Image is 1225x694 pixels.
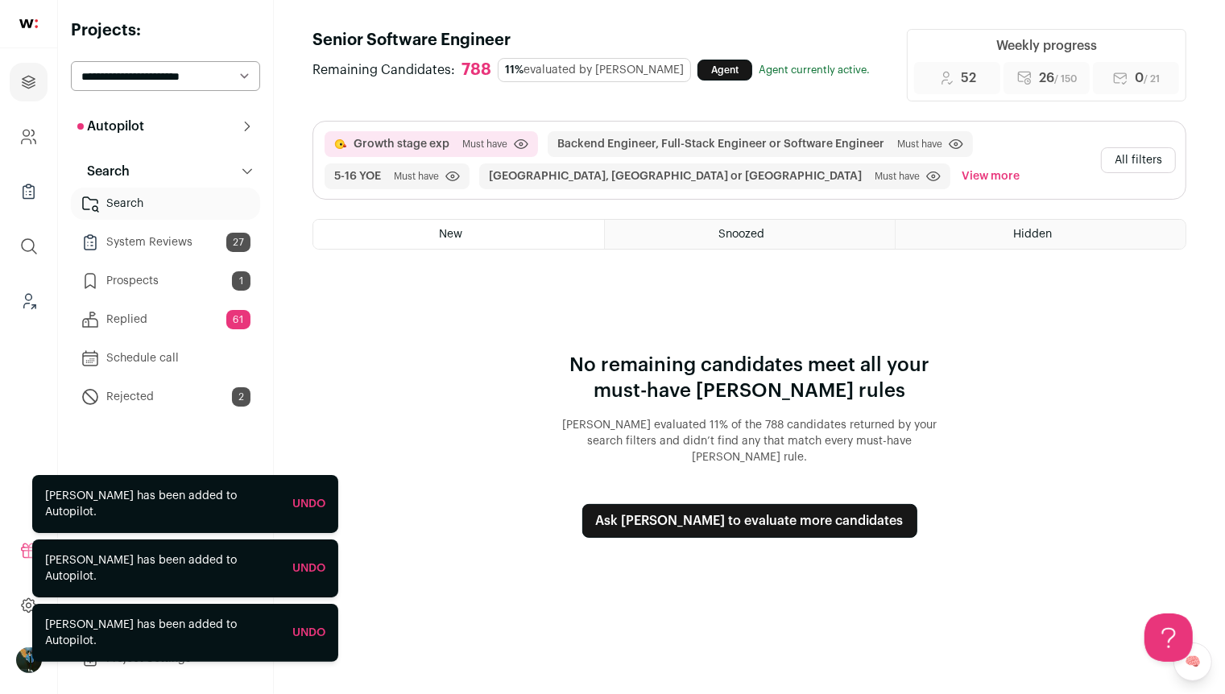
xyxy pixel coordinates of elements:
[896,220,1186,249] a: Hidden
[1135,68,1160,88] span: 0
[719,229,765,240] span: Snoozed
[759,64,870,75] span: Agent currently active.
[394,170,439,183] span: Must have
[1101,147,1176,173] button: All filters
[1173,642,1212,681] a: 🧠
[226,310,250,329] span: 61
[462,138,507,151] span: Must have
[582,504,917,538] button: Ask [PERSON_NAME] to evaluate more candidates
[292,627,325,638] a: Undo
[226,233,250,252] span: 27
[10,282,48,320] a: Leads (Backoffice)
[312,60,455,80] span: Remaining Candidates:
[1144,613,1193,662] iframe: Help Scout Beacon - Open
[71,19,260,42] h2: Projects:
[10,172,48,211] a: Company Lists
[605,220,895,249] a: Snoozed
[292,498,325,510] a: Undo
[16,647,42,673] img: 12031951-medium_jpg
[548,417,951,465] p: [PERSON_NAME] evaluated 11% of the 788 candidates returned by your search filters and didn’t find...
[71,342,260,374] a: Schedule call
[232,271,250,291] span: 1
[996,36,1097,56] div: Weekly progress
[548,353,951,404] p: No remaining candidates meet all your must-have [PERSON_NAME] rules
[292,563,325,574] a: Undo
[1039,68,1077,88] span: 26
[461,60,491,81] div: 788
[897,138,942,151] span: Must have
[334,168,381,184] button: 5-16 YOE
[45,617,279,649] div: [PERSON_NAME] has been added to Autopilot.
[354,136,449,152] button: Growth stage exp
[71,188,260,220] a: Search
[10,118,48,156] a: Company and ATS Settings
[10,63,48,101] a: Projects
[232,387,250,407] span: 2
[1144,74,1160,84] span: / 21
[557,136,884,152] button: Backend Engineer, Full-Stack Engineer or Software Engineer
[77,162,130,181] p: Search
[71,304,260,336] a: Replied61
[71,110,260,143] button: Autopilot
[71,381,260,413] a: Rejected2
[439,229,462,240] span: New
[1013,229,1052,240] span: Hidden
[498,58,691,82] div: evaluated by [PERSON_NAME]
[77,117,144,136] p: Autopilot
[71,226,260,258] a: System Reviews27
[312,29,879,52] h1: Senior Software Engineer
[19,19,38,28] img: wellfound-shorthand-0d5821cbd27db2630d0214b213865d53afaa358527fdda9d0ea32b1df1b89c2c.svg
[961,68,976,88] span: 52
[71,155,260,188] button: Search
[71,265,260,297] a: Prospects1
[45,552,279,585] div: [PERSON_NAME] has been added to Autopilot.
[45,488,279,520] div: [PERSON_NAME] has been added to Autopilot.
[1054,74,1077,84] span: / 150
[16,647,42,673] button: Open dropdown
[489,168,862,184] button: [GEOGRAPHIC_DATA], [GEOGRAPHIC_DATA] or [GEOGRAPHIC_DATA]
[875,170,920,183] span: Must have
[505,64,524,76] span: 11%
[697,60,752,81] a: Agent
[958,163,1023,189] button: View more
